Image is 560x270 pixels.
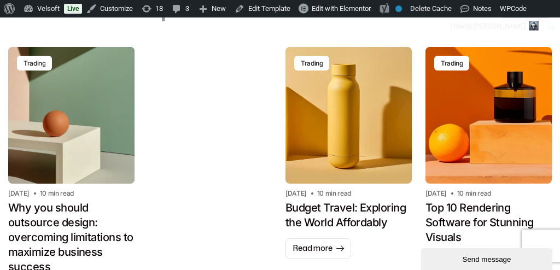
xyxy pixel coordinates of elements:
[425,189,446,198] h2: [DATE]
[425,201,552,245] h1: Top 10 Rendering Software for Stunning Visuals
[317,189,351,198] h2: 10 min read
[457,189,491,198] h2: 10 min read
[447,17,543,35] a: Howdy,
[285,189,306,198] h2: [DATE]
[421,246,555,270] iframe: chat widget
[40,189,74,198] h2: 10 min read
[473,22,526,30] span: [PERSON_NAME]
[301,59,323,67] div: Trading
[24,59,45,67] div: Trading
[64,4,82,14] a: Live
[285,201,412,230] h1: Budget Travel: Exploring the World Affordably
[8,189,29,198] h2: [DATE]
[285,238,351,259] a: Read more
[293,243,332,254] span: Read more
[441,59,463,67] div: Trading
[312,4,371,13] span: Edit with Elementor
[395,5,402,12] div: No index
